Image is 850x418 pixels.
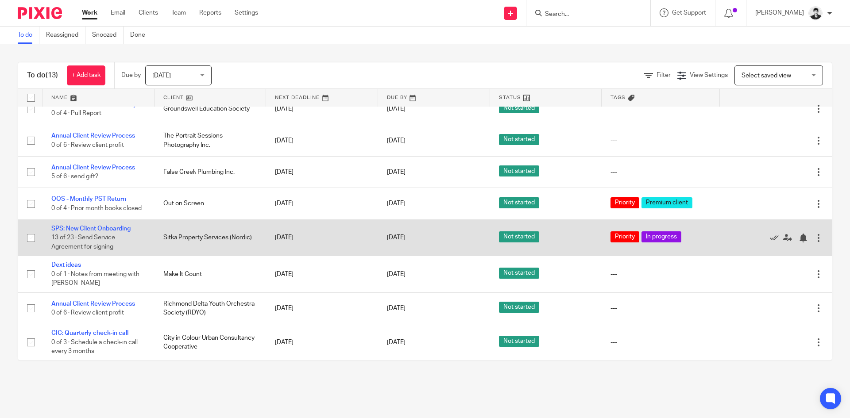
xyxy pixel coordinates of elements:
span: 0 of 6 · Review client profit [51,310,124,316]
span: Not started [499,197,539,208]
span: 13 of 23 · Send Service Agreement for signing [51,234,115,250]
span: 0 of 3 · Schedule a check-in call every 3 months [51,339,138,355]
span: 0 of 4 · Pull Report [51,111,101,117]
a: Email [111,8,125,17]
a: Team [171,8,186,17]
a: Annual Client Review Process [51,301,135,307]
span: [DATE] [387,235,406,241]
span: 0 of 1 · Notes from meeting with [PERSON_NAME] [51,271,139,287]
img: Pixie [18,7,62,19]
a: Annual Client Review Process [51,165,135,171]
td: [DATE] [266,157,378,188]
td: [DATE] [266,292,378,324]
span: Not started [499,336,539,347]
span: [DATE] [387,201,406,207]
span: Filter [657,72,671,78]
span: 5 of 6 · send gift? [51,173,98,180]
span: Tags [610,95,626,100]
span: [DATE] [387,339,406,345]
td: [DATE] [266,93,378,125]
div: --- [610,304,711,313]
a: SPS: New Client Onboarding [51,226,131,232]
td: [DATE] [266,219,378,256]
span: In progress [641,231,681,242]
span: [DATE] [152,73,171,79]
td: False Creek Plumbing Inc. [155,157,267,188]
span: 0 of 4 · Prior month books closed [51,205,142,211]
span: Not started [499,302,539,313]
p: [PERSON_NAME] [755,8,804,17]
td: Out on Screen [155,188,267,219]
td: [DATE] [266,256,378,292]
span: Not started [499,102,539,113]
span: Not started [499,165,539,176]
a: Work [82,8,97,17]
td: Sitka Property Services (Nordic) [155,219,267,256]
a: Settings [235,8,258,17]
a: Reassigned [46,27,85,44]
div: --- [610,338,711,347]
span: View Settings [690,72,728,78]
td: City in Colour Urban Consultancy Cooperative [155,324,267,360]
td: The Portrait Sessions Photography Inc. [155,125,267,156]
td: Groundswell Education Society [155,93,267,125]
a: CIC: Quarterly check-in call [51,330,128,336]
td: Richmond Delta Youth Orchestra Society (RDYO) [155,292,267,324]
div: --- [610,136,711,145]
span: Priority [610,231,639,242]
div: --- [610,168,711,176]
span: [DATE] [387,138,406,144]
a: Dext ideas [51,262,81,268]
td: [DATE] [266,324,378,360]
a: To do [18,27,39,44]
a: Snoozed [92,27,124,44]
span: Get Support [672,10,706,16]
span: [DATE] [387,169,406,175]
span: Premium client [641,197,692,208]
span: Select saved view [742,73,791,79]
div: --- [610,104,711,113]
td: Make It Count [155,256,267,292]
td: [DATE] [266,188,378,219]
td: [DATE] [266,125,378,156]
span: 0 of 6 · Review client profit [51,142,124,148]
span: (13) [46,72,58,79]
span: Not started [499,268,539,279]
a: Annual Client Review Process [51,133,135,139]
input: Search [544,11,624,19]
span: [DATE] [387,305,406,311]
a: Reports [199,8,221,17]
p: Due by [121,71,141,80]
span: [DATE] [387,271,406,277]
img: squarehead.jpg [808,6,823,20]
a: OOS - Monthly PST Return [51,196,126,202]
h1: To do [27,71,58,80]
a: Clients [139,8,158,17]
a: File PSB Rebate semi-annually [51,101,137,107]
a: Done [130,27,152,44]
a: + Add task [67,65,105,85]
span: [DATE] [387,106,406,112]
span: Not started [499,231,539,242]
a: Mark as done [770,233,783,242]
span: Priority [610,197,639,208]
span: Not started [499,134,539,145]
div: --- [610,270,711,279]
